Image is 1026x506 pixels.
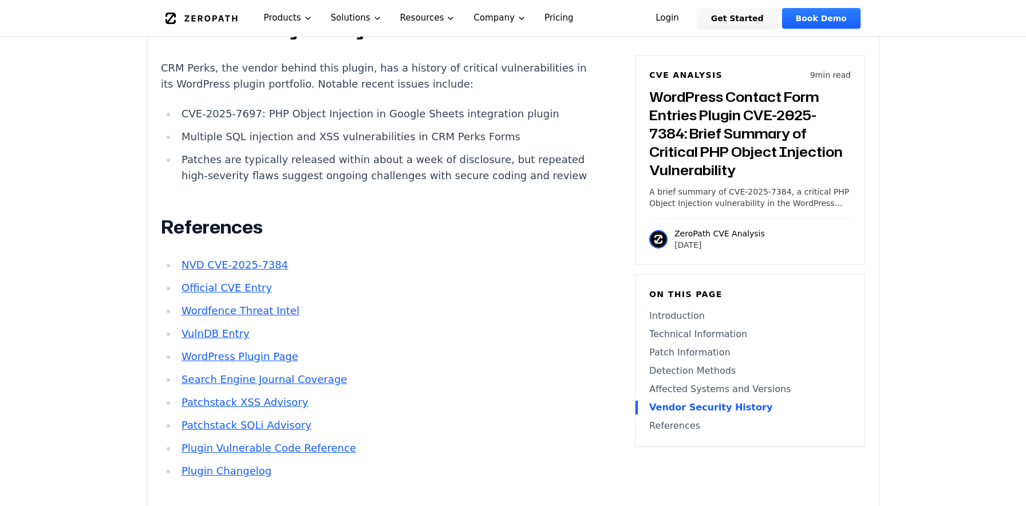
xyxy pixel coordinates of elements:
a: Wordfence Threat Intel [181,305,299,317]
p: ZeroPath CVE Analysis [674,228,765,239]
a: Vendor Security History [649,401,851,414]
a: WordPress Plugin Page [181,350,298,362]
a: Introduction [649,309,851,323]
p: A brief summary of CVE-2025-7384, a critical PHP Object Injection vulnerability in the WordPress ... [649,186,851,209]
h6: On this page [649,288,851,300]
a: Affected Systems and Versions [649,382,851,396]
li: Multiple SQL injection and XSS vulnerabilities in CRM Perks Forms [177,129,587,145]
a: Patchstack XSS Advisory [181,396,308,408]
p: [DATE] [674,239,765,251]
li: Patches are typically released within about a week of disclosure, but repeated high-severity flaw... [177,152,587,184]
a: Detection Methods [649,364,851,378]
a: Patchstack SQLi Advisory [181,419,311,431]
h2: Vendor Security History [161,19,587,42]
img: ZeroPath CVE Analysis [649,230,668,248]
a: NVD CVE-2025-7384 [181,259,288,271]
a: VulnDB Entry [181,327,250,339]
a: Plugin Vulnerable Code Reference [181,442,356,454]
h3: WordPress Contact Form Entries Plugin CVE-2025-7384: Brief Summary of Critical PHP Object Injecti... [649,88,851,179]
h2: References [161,216,587,239]
a: Get Started [697,8,778,29]
a: Login [642,8,693,29]
a: Official CVE Entry [181,282,272,294]
a: Book Demo [782,8,861,29]
a: Technical Information [649,327,851,341]
a: Patch Information [649,346,851,359]
p: 9 min read [810,69,851,81]
h6: CVE Analysis [649,69,723,81]
li: CVE-2025-7697: PHP Object Injection in Google Sheets integration plugin [177,106,587,122]
a: References [649,419,851,433]
a: Search Engine Journal Coverage [181,373,347,385]
p: CRM Perks, the vendor behind this plugin, has a history of critical vulnerabilities in its WordPr... [161,60,587,92]
a: Plugin Changelog [181,465,271,477]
